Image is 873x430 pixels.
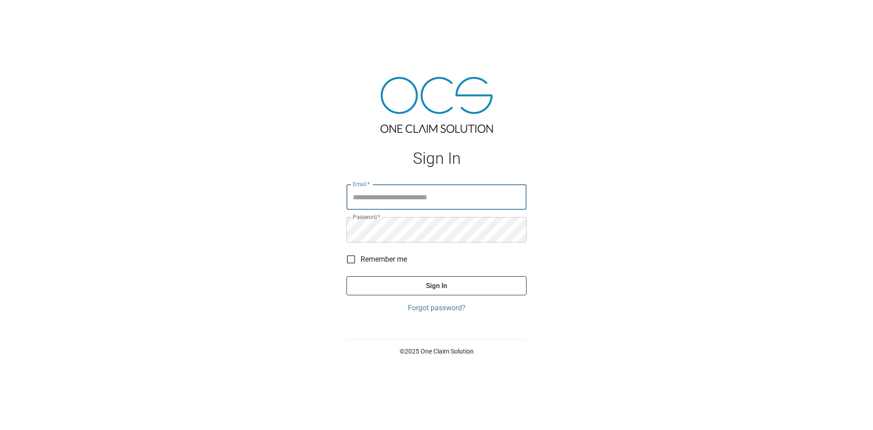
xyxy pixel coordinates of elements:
[346,149,527,168] h1: Sign In
[11,5,47,24] img: ocs-logo-white-transparent.png
[381,77,493,133] img: ocs-logo-tra.png
[346,347,527,356] p: © 2025 One Claim Solution
[346,276,527,295] button: Sign In
[346,303,527,314] a: Forgot password?
[353,213,380,221] label: Password
[353,180,370,188] label: Email
[361,254,407,265] span: Remember me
